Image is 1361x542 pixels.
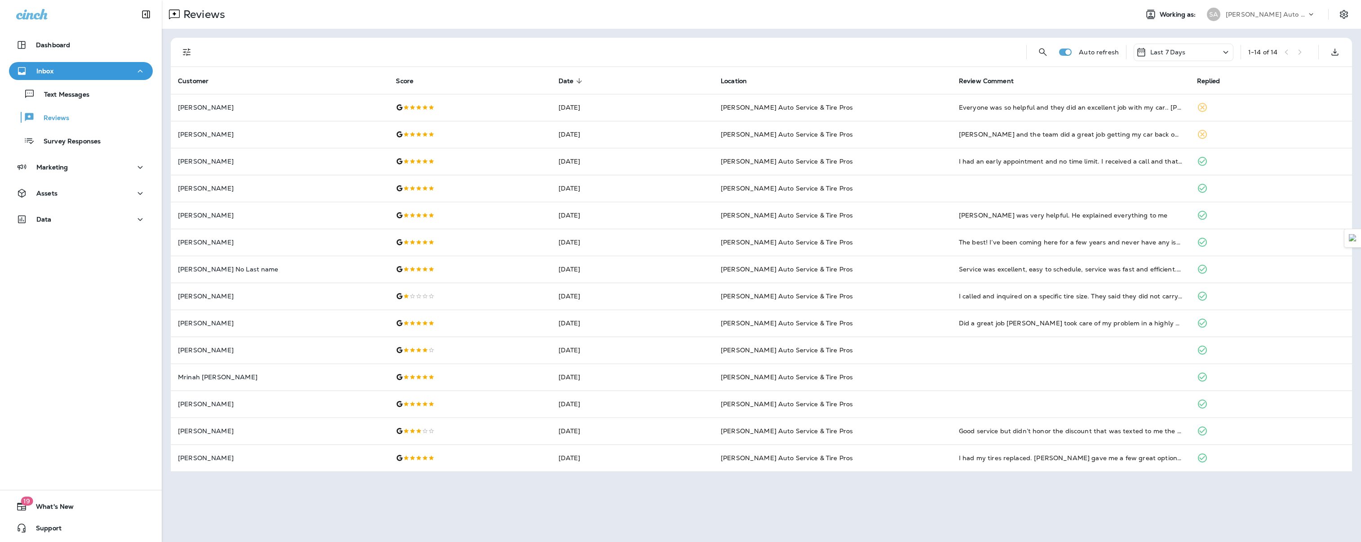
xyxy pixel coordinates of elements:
[178,347,381,354] p: [PERSON_NAME]
[9,108,153,127] button: Reviews
[959,157,1183,166] div: I had an early appointment and no time limit. I received a call and that all changed. I told them...
[21,497,33,506] span: 19
[9,519,153,537] button: Support
[36,216,52,223] p: Data
[959,238,1183,247] div: The best! I’ve been coming here for a few years and never have any issues. Super friendly and ver...
[9,131,153,150] button: Survey Responses
[551,94,714,121] td: [DATE]
[551,418,714,444] td: [DATE]
[721,77,758,85] span: Location
[551,256,714,283] td: [DATE]
[396,77,413,85] span: Score
[551,364,714,391] td: [DATE]
[559,77,574,85] span: Date
[36,67,53,75] p: Inbox
[721,319,853,327] span: [PERSON_NAME] Auto Service & Tire Pros
[551,283,714,310] td: [DATE]
[178,320,381,327] p: [PERSON_NAME]
[36,164,68,171] p: Marketing
[178,158,381,165] p: [PERSON_NAME]
[1079,49,1119,56] p: Auto refresh
[959,103,1183,112] div: Everyone was so helpful and they did an excellent job with my car.. Luis was extremely helpful an...
[721,346,853,354] span: [PERSON_NAME] Auto Service & Tire Pros
[35,114,69,123] p: Reviews
[551,337,714,364] td: [DATE]
[721,238,853,246] span: [PERSON_NAME] Auto Service & Tire Pros
[959,130,1183,139] div: Rick and the team did a great job getting my car back on the road.
[9,498,153,515] button: 19What's New
[133,5,159,23] button: Collapse Sidebar
[178,131,381,138] p: [PERSON_NAME]
[178,427,381,435] p: [PERSON_NAME]
[551,444,714,471] td: [DATE]
[1197,77,1220,85] span: Replied
[9,84,153,103] button: Text Messages
[559,77,585,85] span: Date
[178,400,381,408] p: [PERSON_NAME]
[721,292,853,300] span: [PERSON_NAME] Auto Service & Tire Pros
[551,175,714,202] td: [DATE]
[178,77,208,85] span: Customer
[9,158,153,176] button: Marketing
[1248,49,1277,56] div: 1 - 14 of 14
[959,265,1183,274] div: Service was excellent, easy to schedule, service was fast and efficient. I will definitely be cal...
[721,130,853,138] span: [PERSON_NAME] Auto Service & Tire Pros
[551,148,714,175] td: [DATE]
[35,91,89,99] p: Text Messages
[178,77,220,85] span: Customer
[9,184,153,202] button: Assets
[551,391,714,418] td: [DATE]
[36,190,58,197] p: Assets
[178,104,381,111] p: [PERSON_NAME]
[1349,234,1357,242] img: Detect Auto
[721,184,853,192] span: [PERSON_NAME] Auto Service & Tire Pros
[959,319,1183,328] div: Did a great job Adrian took care of my problem in a highly professional manner
[721,265,853,273] span: [PERSON_NAME] Auto Service & Tire Pros
[551,310,714,337] td: [DATE]
[1226,11,1307,18] p: [PERSON_NAME] Auto Service & Tire Pros
[959,211,1183,220] div: Luis Flores was very helpful. He explained everything to me
[27,524,62,535] span: Support
[959,77,1014,85] span: Review Comment
[1160,11,1198,18] span: Working as:
[1197,77,1232,85] span: Replied
[9,36,153,54] button: Dashboard
[1207,8,1220,21] div: SA
[551,202,714,229] td: [DATE]
[178,293,381,300] p: [PERSON_NAME]
[178,43,196,61] button: Filters
[551,121,714,148] td: [DATE]
[180,8,225,21] p: Reviews
[9,210,153,228] button: Data
[959,453,1183,462] div: I had my tires replaced. Rick gave me a few great options. The service was very fast and friendly...
[36,41,70,49] p: Dashboard
[35,138,101,146] p: Survey Responses
[721,211,853,219] span: [PERSON_NAME] Auto Service & Tire Pros
[721,427,853,435] span: [PERSON_NAME] Auto Service & Tire Pros
[396,77,425,85] span: Score
[27,503,74,514] span: What's New
[1336,6,1352,22] button: Settings
[1034,43,1052,61] button: Search Reviews
[1326,43,1344,61] button: Export as CSV
[959,426,1183,435] div: Good service but didn’t honor the discount that was texted to me the week before
[959,292,1183,301] div: I called and inquired on a specific tire size. They said they did not carry it, but could order f...
[178,266,381,273] p: [PERSON_NAME] No Last name
[721,373,853,381] span: [PERSON_NAME] Auto Service & Tire Pros
[178,212,381,219] p: [PERSON_NAME]
[721,77,747,85] span: Location
[721,103,853,111] span: [PERSON_NAME] Auto Service & Tire Pros
[178,454,381,462] p: [PERSON_NAME]
[721,454,853,462] span: [PERSON_NAME] Auto Service & Tire Pros
[178,239,381,246] p: [PERSON_NAME]
[959,77,1025,85] span: Review Comment
[1150,49,1186,56] p: Last 7 Days
[178,373,381,381] p: Mrinah [PERSON_NAME]
[721,400,853,408] span: [PERSON_NAME] Auto Service & Tire Pros
[9,62,153,80] button: Inbox
[178,185,381,192] p: [PERSON_NAME]
[551,229,714,256] td: [DATE]
[721,157,853,165] span: [PERSON_NAME] Auto Service & Tire Pros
